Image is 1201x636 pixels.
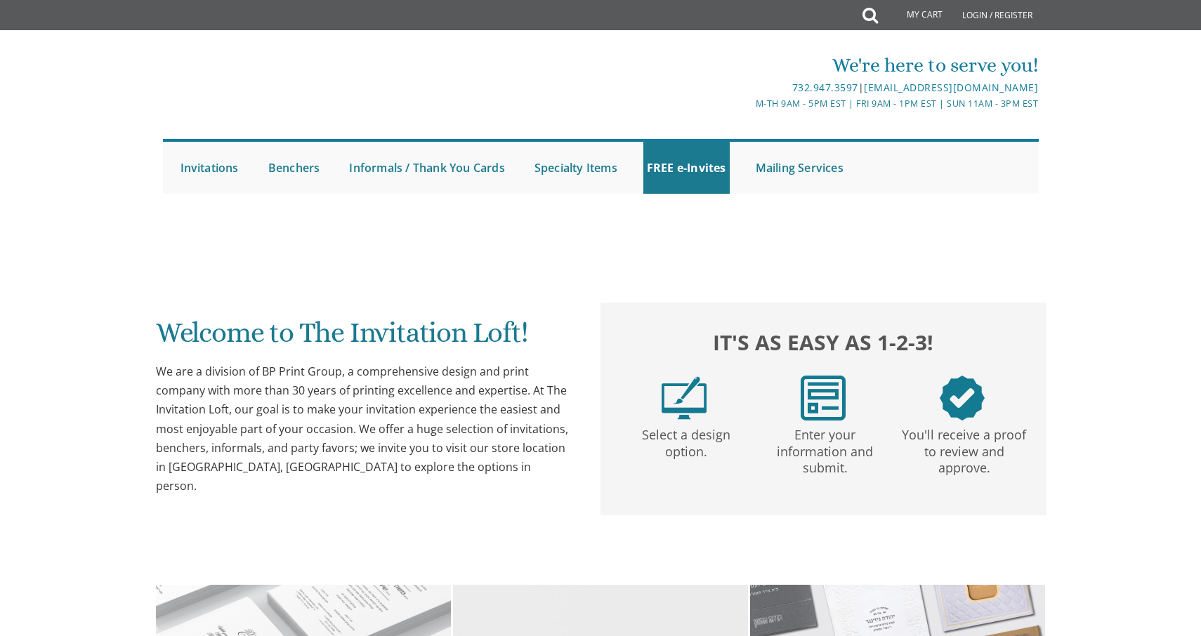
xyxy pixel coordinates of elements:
div: We're here to serve you! [455,51,1038,79]
a: Invitations [177,142,242,194]
a: Specialty Items [531,142,621,194]
a: 732.947.3597 [792,81,858,94]
h1: Welcome to The Invitation Loft! [156,317,573,359]
a: Benchers [265,142,324,194]
img: step1.png [662,376,707,420]
p: Select a design option. [619,420,753,461]
a: FREE e-Invites [643,142,730,194]
div: We are a division of BP Print Group, a comprehensive design and print company with more than 30 y... [156,362,573,496]
a: Informals / Thank You Cards [346,142,508,194]
p: Enter your information and submit. [759,420,892,477]
a: My Cart [877,1,952,29]
div: M-Th 9am - 5pm EST | Fri 9am - 1pm EST | Sun 11am - 3pm EST [455,96,1038,111]
p: You'll receive a proof to review and approve. [898,420,1031,477]
img: step2.png [801,376,846,420]
div: | [455,79,1038,96]
h2: It's as easy as 1-2-3! [615,326,1032,358]
a: Mailing Services [752,142,847,194]
img: step3.png [940,376,985,420]
a: [EMAIL_ADDRESS][DOMAIN_NAME] [864,81,1038,94]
